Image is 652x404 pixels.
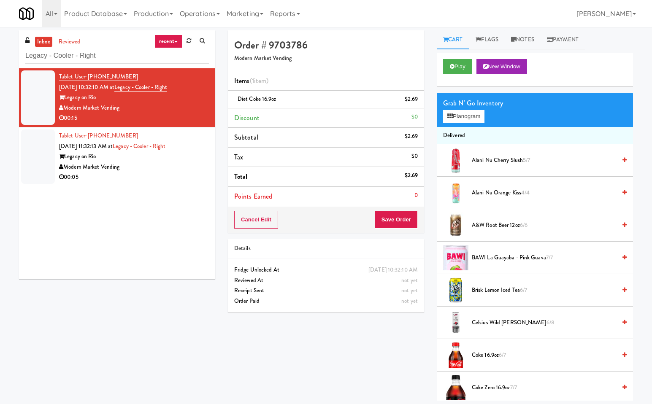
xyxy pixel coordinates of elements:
input: Search vision orders [25,48,209,64]
div: Coke 16.9oz6/7 [468,350,627,361]
h4: Order # 9703786 [234,40,418,51]
div: Celsius Wild [PERSON_NAME]6/8 [468,318,627,328]
img: Micromart [19,6,34,21]
div: Grab N' Go Inventory [443,97,627,110]
span: · [PHONE_NUMBER] [85,132,138,140]
div: $2.69 [405,170,418,181]
span: Alani Nu Orange Kiss [472,188,616,198]
span: 6/6 [520,221,528,229]
span: 7/7 [546,253,553,261]
div: A&W Root Beer 12oz6/6 [468,220,627,231]
li: Delivered [437,127,633,145]
span: [DATE] 11:32:13 AM at [59,142,113,150]
span: A&W Root Beer 12oz [472,220,616,231]
a: inbox [35,37,52,47]
span: 6/7 [520,286,527,294]
span: Points Earned [234,191,272,201]
div: 0 [414,190,418,201]
span: 5/7 [523,156,530,164]
span: Celsius Wild [PERSON_NAME] [472,318,616,328]
span: Coke 16.9oz [472,350,616,361]
span: 4/4 [521,189,530,197]
div: Modern Market Vending [59,162,209,172]
span: 6/7 [499,351,506,359]
div: Alani Nu Orange Kiss4/4 [468,188,627,198]
span: Tax [234,152,243,162]
div: Legacy on Rio [59,151,209,162]
div: Fridge Unlocked At [234,265,418,275]
div: Reviewed At [234,275,418,286]
div: [DATE] 10:32:10 AM [368,265,418,275]
span: not yet [401,297,418,305]
a: recent [154,35,182,48]
a: reviewed [57,37,83,47]
button: Cancel Edit [234,211,278,229]
span: Subtotal [234,132,258,142]
div: Alani Nu Cherry Slush5/7 [468,155,627,166]
a: Flags [469,30,505,49]
div: 00:15 [59,113,209,124]
a: Notes [505,30,541,49]
div: Brisk Lemon Iced Tea6/7 [468,285,627,296]
div: Receipt Sent [234,285,418,296]
a: Legacy - Cooler - Right [114,83,167,92]
span: 7/7 [510,383,517,391]
span: Brisk Lemon Iced Tea [472,285,616,296]
span: Coke Zero 16.9oz [472,382,616,393]
span: [DATE] 10:32:10 AM at [59,83,114,91]
span: not yet [401,286,418,294]
a: Tablet User· [PHONE_NUMBER] [59,73,138,81]
ng-pluralize: item [254,76,266,86]
span: · [PHONE_NUMBER] [85,73,138,81]
span: Diet Coke 16.9oz [238,95,276,103]
div: $0 [411,151,418,162]
a: Cart [437,30,469,49]
button: Planogram [443,110,484,123]
div: BAWI La Guayaba - Pink Guava7/7 [468,253,627,263]
div: Details [234,243,418,254]
a: Legacy - Cooler - Right [113,142,165,150]
div: 00:05 [59,172,209,183]
div: Coke Zero 16.9oz7/7 [468,382,627,393]
span: 6/8 [546,318,555,326]
div: $0 [411,112,418,122]
a: Tablet User· [PHONE_NUMBER] [59,132,138,140]
button: Play [443,59,472,74]
div: $2.69 [405,131,418,142]
span: Items [234,76,268,86]
div: Modern Market Vending [59,103,209,113]
li: Tablet User· [PHONE_NUMBER][DATE] 11:32:13 AM atLegacy - Cooler - RightLegacy on RioModern Market... [19,127,215,186]
span: not yet [401,276,418,284]
span: Discount [234,113,260,123]
div: Legacy on Rio [59,92,209,103]
span: Alani Nu Cherry Slush [472,155,616,166]
button: New Window [476,59,527,74]
span: (1 ) [250,76,269,86]
span: Total [234,172,248,181]
a: Payment [541,30,585,49]
li: Tablet User· [PHONE_NUMBER][DATE] 10:32:10 AM atLegacy - Cooler - RightLegacy on RioModern Market... [19,68,215,127]
button: Save Order [375,211,418,229]
h5: Modern Market Vending [234,55,418,62]
span: BAWI La Guayaba - Pink Guava [472,253,616,263]
div: $2.69 [405,94,418,105]
div: Order Paid [234,296,418,307]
